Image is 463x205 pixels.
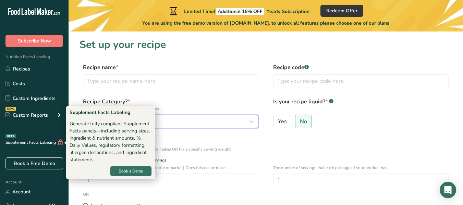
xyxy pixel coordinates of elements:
[83,138,258,146] div: Define serving size details
[273,98,449,112] label: Is your recipe liquid?
[5,157,63,169] a: Book a Free Demo
[80,37,452,52] h1: Set up your recipe
[83,98,258,112] label: Recipe Category?
[83,115,258,128] button: Select category
[278,118,287,125] span: Yes
[320,5,363,17] button: Redeem Offer
[273,63,449,72] label: Recipe code
[168,7,309,15] div: Limited Time!
[377,20,389,26] span: plans
[300,118,307,125] span: No
[5,107,16,111] div: NEW
[119,168,143,174] span: Book a Demo
[326,7,357,14] span: Redeem Offer
[142,20,389,27] span: You are using the free demo version of [DOMAIN_NAME], to unlock all features please choose one of...
[70,120,152,163] div: Generate fully compliant Supplement Facts panels—including serving sizes, ingredient & nutrient a...
[18,37,51,44] span: Subscribe Now
[110,166,152,176] button: Book a Demo
[216,8,264,15] span: Additional 15% OFF
[267,8,309,15] span: Yearly Subscription
[83,74,258,88] input: Type your recipe name here
[70,109,152,116] div: Supplement Facts Labeling
[273,165,449,171] p: The number of servings that each package of your product has.
[273,74,449,88] input: Type your recipe code here
[83,165,258,171] p: How many units of sealable items (i.e. bottle or packet) Does this recipe make.
[83,106,258,112] p: Select a category to organize your recipes
[83,63,258,72] label: Recipe name
[5,134,16,138] div: BETA
[83,146,258,152] div: Specify the number of servings the recipe makes OR Fix a specific serving weight
[5,112,48,119] div: Custom Reports
[5,35,63,47] button: Subscribe Now
[440,182,456,198] div: Open Intercom Messenger
[83,191,89,197] div: OR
